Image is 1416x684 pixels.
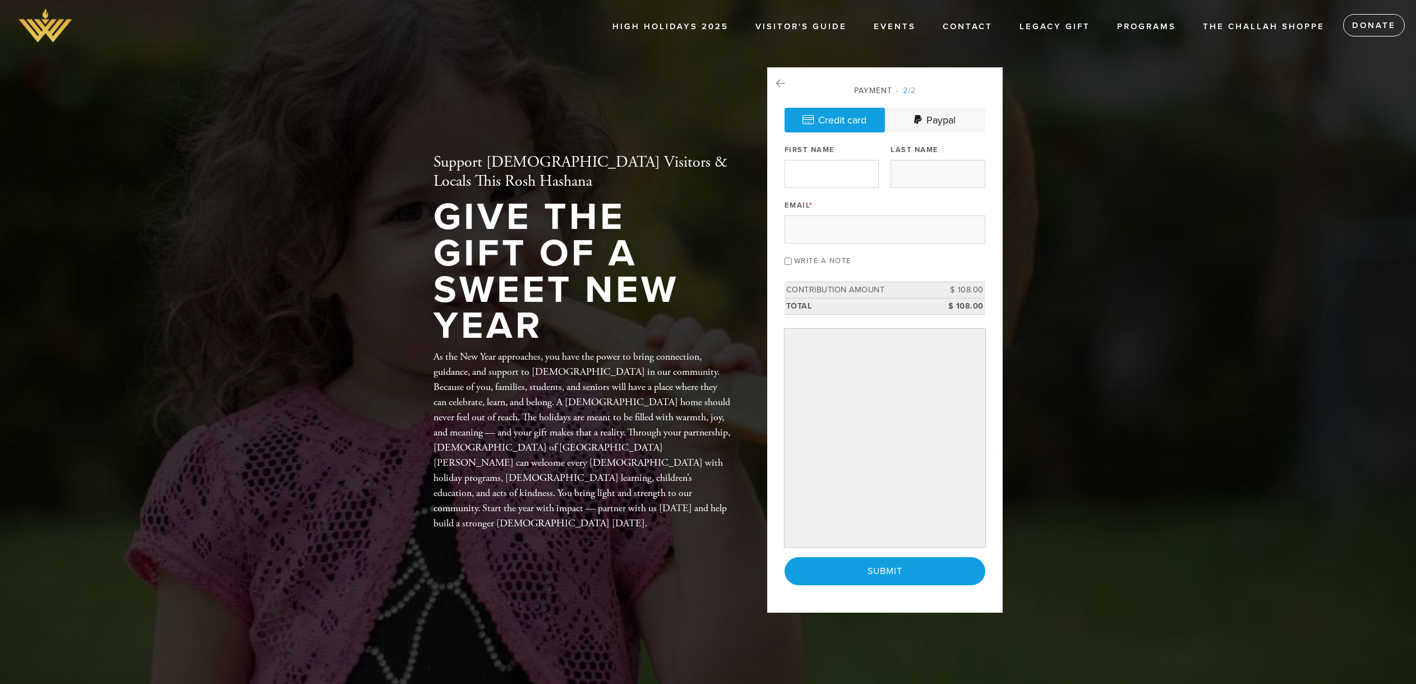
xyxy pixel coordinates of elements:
a: Credit card [785,108,885,132]
label: Email [785,200,813,210]
td: $ 108.00 [935,282,985,299]
label: Write a note [794,256,851,265]
div: Payment [785,85,985,97]
a: Contact [934,16,1001,38]
a: The Challah Shoppe [1194,16,1333,38]
a: Events [865,16,924,38]
h1: Give the Gift of a Sweet New Year [433,199,731,344]
a: Programs [1109,16,1184,38]
a: Visitor's Guide [747,16,855,38]
iframe: Secure payment input frame [787,331,983,545]
div: As the New Year approaches, you have the power to bring connection, guidance, and support to [DEM... [433,349,731,531]
a: Paypal [885,108,985,132]
label: Last Name [891,145,939,155]
a: High Holidays 2025 [604,16,737,38]
span: /2 [896,86,916,95]
span: 2 [903,86,908,95]
input: Submit [785,557,985,585]
img: A10802_Chabad_Logo_AP%20%285%29%20-%20Edited.png [17,6,74,46]
span: This field is required. [809,201,813,210]
h2: Support [DEMOGRAPHIC_DATA] Visitors & Locals This Rosh Hashana [433,153,731,191]
a: Legacy Gift [1011,16,1099,38]
td: $ 108.00 [935,298,985,314]
label: First Name [785,145,835,155]
a: Donate [1343,14,1405,36]
td: Contribution Amount [785,282,935,299]
td: Total [785,298,935,314]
